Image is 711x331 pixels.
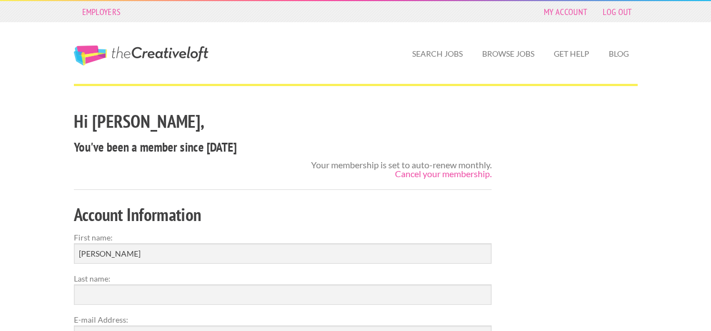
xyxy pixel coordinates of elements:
[77,4,127,19] a: Employers
[74,314,492,325] label: E-mail Address:
[311,161,492,178] div: Your membership is set to auto-renew monthly.
[597,4,637,19] a: Log Out
[74,109,492,134] h2: Hi [PERSON_NAME],
[74,138,492,156] h4: You've been a member since [DATE]
[545,41,598,67] a: Get Help
[74,232,492,243] label: First name:
[74,202,492,227] h2: Account Information
[473,41,543,67] a: Browse Jobs
[600,41,638,67] a: Blog
[395,168,492,179] a: Cancel your membership.
[538,4,593,19] a: My Account
[403,41,472,67] a: Search Jobs
[74,46,208,66] a: The Creative Loft
[74,273,492,284] label: Last name:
